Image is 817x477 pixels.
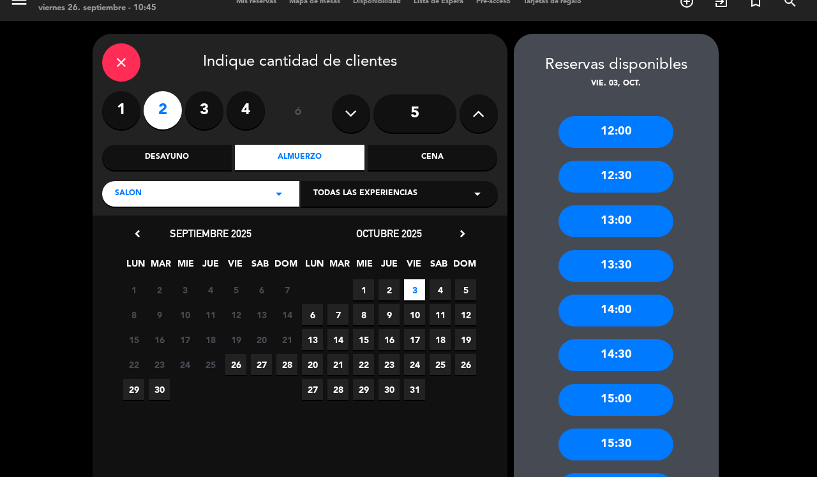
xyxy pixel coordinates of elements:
i: chevron_right [456,227,469,240]
span: 12 [455,304,476,325]
span: 14 [327,329,349,350]
div: Reservas disponibles [514,53,719,78]
span: LUN [304,256,325,277]
span: DOM [274,256,296,277]
span: 30 [379,379,400,400]
i: arrow_drop_down [470,186,485,202]
span: 26 [225,354,246,375]
span: 27 [251,354,272,375]
span: 1 [353,279,374,300]
span: 17 [174,329,195,350]
span: LUN [125,256,146,277]
span: 19 [455,329,476,350]
span: 12 [225,304,246,325]
div: Cena [368,145,497,170]
span: 3 [404,279,425,300]
span: 8 [123,304,144,325]
span: SAB [428,256,449,277]
div: ó [278,91,319,136]
span: 24 [404,354,425,375]
label: 3 [185,91,223,129]
span: septiembre 2025 [170,227,251,240]
span: 21 [276,329,297,350]
span: 9 [379,304,400,325]
span: 6 [251,279,272,300]
span: 23 [149,354,170,375]
span: MAR [150,256,171,277]
div: Almuerzo [235,145,364,170]
span: 26 [455,354,476,375]
span: 4 [200,279,221,300]
span: 22 [123,354,144,375]
label: 2 [144,91,182,129]
span: 8 [353,304,374,325]
span: SAB [250,256,271,277]
span: 15 [353,329,374,350]
div: 15:30 [558,429,673,460]
span: 25 [200,354,221,375]
div: viernes 26. septiembre - 10:45 [38,2,156,15]
div: vie. 03, oct. [514,78,719,91]
div: 13:00 [558,205,673,237]
span: 16 [149,329,170,350]
span: 27 [302,379,323,400]
span: 25 [430,354,451,375]
span: 11 [430,304,451,325]
span: 18 [430,329,451,350]
span: Todas las experiencias [313,187,417,200]
span: JUE [200,256,221,277]
span: 23 [379,354,400,375]
span: 28 [276,354,297,375]
span: 10 [404,304,425,325]
label: 4 [227,91,265,129]
span: 16 [379,329,400,350]
span: 15 [123,329,144,350]
div: Desayuno [102,145,232,170]
span: 2 [379,279,400,300]
span: VIE [403,256,424,277]
span: MIE [354,256,375,277]
span: octubre 2025 [356,227,422,240]
span: JUE [379,256,400,277]
span: 24 [174,354,195,375]
div: 12:30 [558,161,673,193]
span: 7 [327,304,349,325]
div: 14:00 [558,295,673,327]
span: 18 [200,329,221,350]
span: 9 [149,304,170,325]
span: 30 [149,379,170,400]
span: 7 [276,279,297,300]
i: close [114,55,129,70]
div: 12:00 [558,116,673,148]
span: 13 [302,329,323,350]
span: 21 [327,354,349,375]
i: chevron_left [131,227,144,240]
span: 3 [174,279,195,300]
span: DOM [453,256,474,277]
span: 11 [200,304,221,325]
span: 29 [123,379,144,400]
span: 28 [327,379,349,400]
span: SALON [115,187,142,200]
i: arrow_drop_down [271,186,287,202]
label: 1 [102,91,140,129]
span: 22 [353,354,374,375]
span: 31 [404,379,425,400]
div: Indique cantidad de clientes [102,43,498,82]
span: 17 [404,329,425,350]
span: 4 [430,279,451,300]
span: 1 [123,279,144,300]
span: 5 [225,279,246,300]
span: 13 [251,304,272,325]
span: 2 [149,279,170,300]
span: MAR [329,256,350,277]
span: 6 [302,304,323,325]
span: 29 [353,379,374,400]
div: 14:30 [558,339,673,371]
div: 13:30 [558,250,673,282]
span: 14 [276,304,297,325]
span: 19 [225,329,246,350]
span: 5 [455,279,476,300]
span: VIE [225,256,246,277]
span: 20 [251,329,272,350]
